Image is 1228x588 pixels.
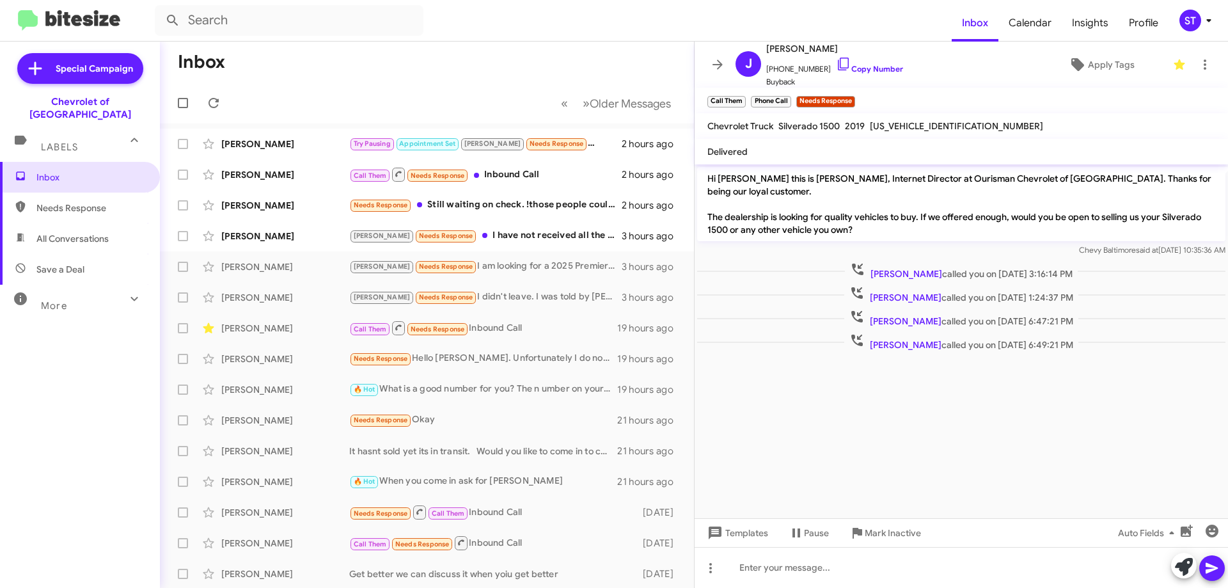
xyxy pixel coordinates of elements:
div: [DATE] [636,506,684,519]
div: When you come in ask for [PERSON_NAME] [349,474,617,489]
span: Call Them [354,540,387,548]
div: 2 hours ago [622,199,684,212]
small: Call Them [707,96,746,107]
div: I didn't leave. I was told by [PERSON_NAME] my folder was still open. Just waiting to have 2 or 3... [349,290,622,305]
small: Needs Response [796,96,855,107]
span: [PHONE_NUMBER] [766,56,903,75]
a: Calendar [998,4,1062,42]
span: Call Them [432,509,465,518]
div: Hello [PERSON_NAME]. Unfortunately I do not live in the area. I was interested in seeing the mark... [349,351,617,366]
button: Previous [553,90,576,116]
div: 3 hours ago [622,291,684,304]
span: [PERSON_NAME] [870,268,942,280]
div: The numbers weren't right [349,136,622,151]
span: Needs Response [419,293,473,301]
div: 3 hours ago [622,230,684,242]
div: 2 hours ago [622,138,684,150]
div: 21 hours ago [617,445,684,457]
span: Labels [41,141,78,153]
div: Inbound Call [349,320,617,336]
span: J [745,54,752,74]
span: Needs Response [354,201,408,209]
span: called you on [DATE] 3:16:14 PM [845,262,1078,280]
span: [PERSON_NAME] [464,139,521,148]
div: [PERSON_NAME] [221,475,349,488]
span: Save a Deal [36,263,84,276]
div: [PERSON_NAME] [221,506,349,519]
small: Phone Call [751,96,791,107]
span: said at [1136,245,1158,255]
div: I have not received all the information I needed, still waiting...[PERSON_NAME] updated you! Here... [349,228,622,243]
span: Needs Response [411,171,465,180]
span: called you on [DATE] 1:24:37 PM [844,285,1078,304]
div: 21 hours ago [617,414,684,427]
div: [PERSON_NAME] [221,291,349,304]
span: Templates [705,521,768,544]
span: Needs Response [36,202,145,214]
span: Auto Fields [1118,521,1179,544]
span: [PERSON_NAME] [870,292,941,303]
span: » [583,95,590,111]
span: 2019 [845,120,865,132]
div: 21 hours ago [617,475,684,488]
div: [PERSON_NAME] [221,537,349,550]
div: [PERSON_NAME] [221,138,349,150]
span: Chevy Baltimore [DATE] 10:35:36 AM [1079,245,1225,255]
div: [PERSON_NAME] [221,445,349,457]
span: Needs Response [354,509,408,518]
div: [PERSON_NAME] [221,322,349,335]
span: Needs Response [411,325,465,333]
div: Okay [349,413,617,427]
div: [PERSON_NAME] [221,383,349,396]
span: called you on [DATE] 6:49:21 PM [844,333,1078,351]
div: Still waiting on check. !those people could care less. Im disgusted with them [349,198,622,212]
div: ST [1179,10,1201,31]
span: Needs Response [419,232,473,240]
div: [PERSON_NAME] [221,230,349,242]
div: I am looking for a 2025 Premier Suburban in [GEOGRAPHIC_DATA] Blue with a sunroof with Black inte... [349,259,622,274]
div: 19 hours ago [617,322,684,335]
span: [PERSON_NAME] [354,293,411,301]
span: Needs Response [354,416,408,424]
span: [US_VEHICLE_IDENTIFICATION_NUMBER] [870,120,1043,132]
span: [PERSON_NAME] [766,41,903,56]
p: Hi [PERSON_NAME] this is [PERSON_NAME], Internet Director at Ourisman Chevrolet of [GEOGRAPHIC_DA... [697,167,1225,241]
a: Insights [1062,4,1119,42]
div: [PERSON_NAME] [221,168,349,181]
span: Chevrolet Truck [707,120,773,132]
span: Needs Response [395,540,450,548]
span: [PERSON_NAME] [354,232,411,240]
button: Auto Fields [1108,521,1190,544]
h1: Inbox [178,52,225,72]
span: Apply Tags [1088,53,1135,76]
span: [PERSON_NAME] [870,315,941,327]
span: Special Campaign [56,62,133,75]
nav: Page navigation example [554,90,679,116]
div: Inbound Call [349,166,622,182]
div: 3 hours ago [622,260,684,273]
a: Inbox [952,4,998,42]
span: Pause [804,521,829,544]
span: Mark Inactive [865,521,921,544]
a: Special Campaign [17,53,143,84]
span: Needs Response [530,139,584,148]
a: Profile [1119,4,1169,42]
span: « [561,95,568,111]
div: [PERSON_NAME] [221,260,349,273]
div: [PERSON_NAME] [221,568,349,580]
div: Get better we can discuss it when yoiu get better [349,568,636,580]
div: It hasnt sold yet its in transit. Would you like to come in to complete parperwork prior to its a... [349,445,617,457]
span: Needs Response [419,262,473,271]
span: Older Messages [590,97,671,111]
div: [PERSON_NAME] [221,353,349,365]
div: 2 hours ago [622,168,684,181]
span: Delivered [707,146,748,157]
div: [DATE] [636,537,684,550]
div: What is a good number for you? The n umber on your profile just rings [349,382,617,397]
span: 🔥 Hot [354,477,375,486]
span: Try Pausing [354,139,391,148]
span: called you on [DATE] 6:47:21 PM [844,309,1078,328]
